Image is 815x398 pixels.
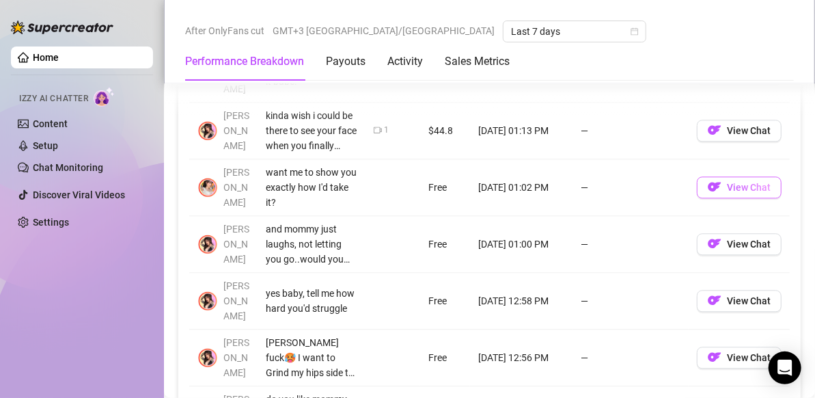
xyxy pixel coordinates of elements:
td: [DATE] 12:58 PM [470,273,572,330]
img: OF [708,123,721,137]
img: Holly [198,121,217,140]
td: Free [420,273,470,330]
button: OFView Chat [697,290,782,312]
td: [DATE] 01:13 PM [470,103,572,159]
img: OF [708,293,721,307]
button: OFView Chat [697,233,782,255]
a: OFView Chat [697,128,782,139]
a: OFView Chat [697,185,782,196]
a: OFView Chat [697,355,782,366]
span: GMT+3 [GEOGRAPHIC_DATA]/[GEOGRAPHIC_DATA] [273,21,495,41]
td: — [572,103,689,159]
a: OFView Chat [697,298,782,309]
td: Free [420,216,470,273]
img: logo-BBDzfeDw.svg [11,21,113,34]
td: Free [420,159,470,216]
div: Open Intercom Messenger [769,351,801,384]
div: Activity [387,53,423,70]
button: OFView Chat [697,347,782,369]
td: Free [420,330,470,386]
span: calendar [631,27,639,36]
img: OF [708,180,721,194]
a: Settings [33,217,69,228]
img: Holly [198,348,217,367]
div: want me to show you exactly how I'd take it? [266,165,357,210]
a: OFView Chat [697,241,782,252]
div: kinda wish i could be there to see your face when you finally watch it… i think it might ruin you... [266,108,357,153]
span: View Chat [727,239,771,250]
div: Payouts [326,53,365,70]
span: [PERSON_NAME] [223,280,249,321]
a: Home [33,52,59,63]
div: 1 [384,124,389,137]
button: OFView Chat [697,176,782,198]
span: Last 7 days [511,21,638,42]
div: and mommy just laughs, not letting you go..would you like to see how mommy would make you beg for... [266,222,357,267]
img: Holly [198,235,217,254]
div: Sales Metrics [445,53,510,70]
img: OF [708,350,721,364]
span: View Chat [727,295,771,306]
img: OF [708,237,721,250]
span: [PERSON_NAME] [223,167,249,208]
span: [PERSON_NAME] [223,337,249,378]
a: Setup [33,140,58,151]
div: [PERSON_NAME] fuck🥵 I want to Grind my hips side to side on your face, making sure I cover every ... [266,335,357,380]
span: [PERSON_NAME] [223,110,249,151]
div: yes baby, tell me how hard you'd struggle [266,286,357,316]
span: [PERSON_NAME] [223,53,249,94]
td: — [572,159,689,216]
td: [DATE] 01:02 PM [470,159,572,216]
a: Chat Monitoring [33,162,103,173]
a: Content [33,118,68,129]
span: Izzy AI Chatter [19,92,88,105]
td: — [572,216,689,273]
img: AI Chatter [94,87,115,107]
span: [PERSON_NAME] [223,224,249,265]
span: View Chat [727,352,771,363]
div: Performance Breakdown [185,53,304,70]
a: Discover Viral Videos [33,189,125,200]
span: View Chat [727,125,771,136]
img: 𝖍𝖔𝖑𝖑𝖞 [198,178,217,197]
td: — [572,273,689,330]
td: [DATE] 12:56 PM [470,330,572,386]
span: View Chat [727,182,771,193]
span: video-camera [374,126,382,134]
td: [DATE] 01:00 PM [470,216,572,273]
td: $44.8 [420,103,470,159]
button: OFView Chat [697,120,782,142]
img: Holly [198,291,217,310]
span: After OnlyFans cut [185,21,264,41]
td: — [572,330,689,386]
